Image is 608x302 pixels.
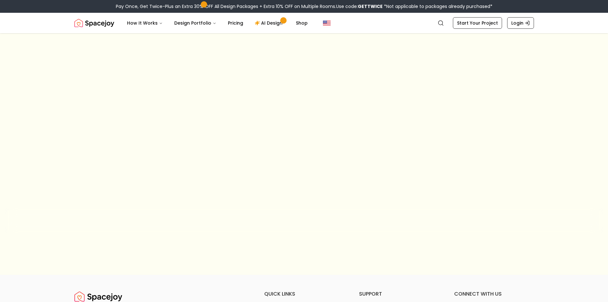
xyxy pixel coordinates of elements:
[359,290,439,298] h6: support
[116,3,492,10] div: Pay Once, Get Twice-Plus an Extra 30% OFF All Design Packages + Extra 10% OFF on Multiple Rooms.
[383,3,492,10] span: *Not applicable to packages already purchased*
[264,290,344,298] h6: quick links
[74,17,114,29] a: Spacejoy
[454,290,534,298] h6: connect with us
[223,17,248,29] a: Pricing
[507,17,534,29] a: Login
[453,17,502,29] a: Start Your Project
[336,3,383,10] span: Use code:
[323,19,331,27] img: United States
[122,17,168,29] button: How It Works
[74,13,534,33] nav: Global
[291,17,313,29] a: Shop
[358,3,383,10] b: GETTWICE
[122,17,313,29] nav: Main
[169,17,221,29] button: Design Portfolio
[74,17,114,29] img: Spacejoy Logo
[250,17,289,29] a: AI Design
